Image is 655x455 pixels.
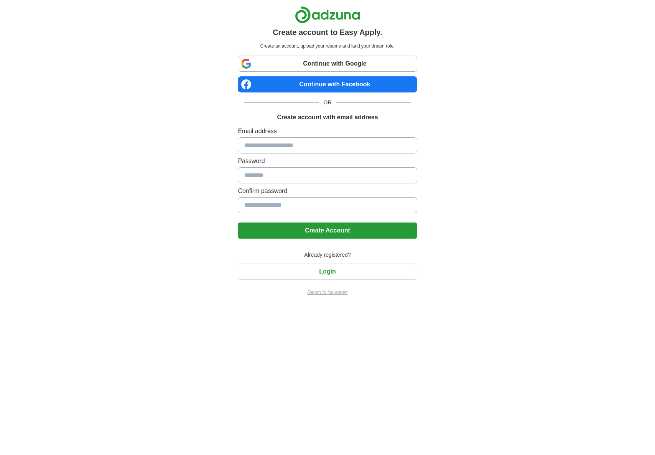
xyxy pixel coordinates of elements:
[273,26,382,38] h1: Create account to Easy Apply.
[238,223,417,239] button: Create Account
[277,113,378,122] h1: Create account with email address
[295,6,360,23] img: Adzuna logo
[239,43,415,49] p: Create an account, upload your resume and land your dream role.
[300,251,355,259] span: Already registered?
[238,76,417,92] a: Continue with Facebook
[238,186,417,196] label: Confirm password
[238,268,417,275] a: Login
[238,289,417,296] a: Return to job advert
[238,157,417,166] label: Password
[238,56,417,72] a: Continue with Google
[238,127,417,136] label: Email address
[238,264,417,280] button: Login
[319,99,336,107] span: OR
